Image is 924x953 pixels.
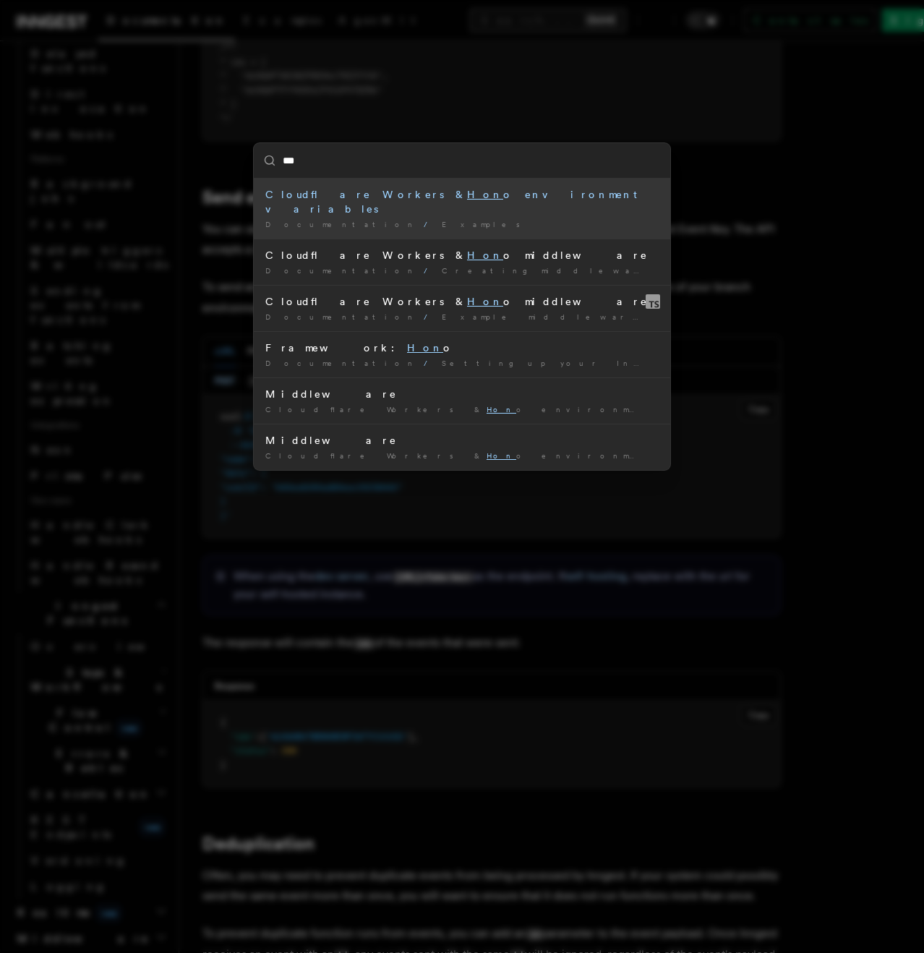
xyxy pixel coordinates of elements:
[265,248,659,262] div: Cloudflare Workers & o middleware
[442,312,745,321] span: Example middleware v2.0.0+
[265,220,418,228] span: Documentation
[487,451,516,460] mark: Hon
[487,405,516,414] mark: Hon
[424,220,436,228] span: /
[265,450,659,461] div: Cloudflare Workers & o environment variables Contact salesSign Up
[265,359,418,367] span: Documentation
[467,189,503,200] mark: Hon
[442,220,529,228] span: Examples
[424,266,436,275] span: /
[265,341,659,355] div: Framework: o
[265,266,418,275] span: Documentation
[265,312,418,321] span: Documentation
[265,404,659,415] div: Cloudflare Workers & o environment variables Contact salesSign Up
[265,187,659,216] div: Cloudflare Workers & o environment variables
[424,312,436,321] span: /
[467,249,503,261] mark: Hon
[467,296,503,307] mark: Hon
[424,359,436,367] span: /
[265,433,659,448] div: Middleware
[265,387,659,401] div: Middleware
[265,294,659,309] div: Cloudflare Workers & o middleware
[442,359,724,367] span: Setting up your Inngest app
[442,266,660,275] span: Creating middleware
[407,342,443,354] mark: Hon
